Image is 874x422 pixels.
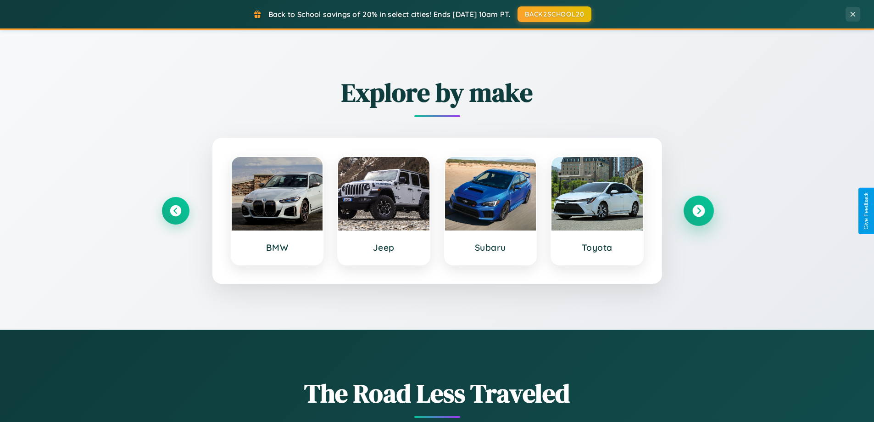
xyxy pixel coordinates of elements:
[863,192,869,230] div: Give Feedback
[454,242,527,253] h3: Subaru
[241,242,314,253] h3: BMW
[162,376,713,411] h1: The Road Less Traveled
[561,242,634,253] h3: Toyota
[347,242,420,253] h3: Jeep
[268,10,511,19] span: Back to School savings of 20% in select cities! Ends [DATE] 10am PT.
[518,6,591,22] button: BACK2SCHOOL20
[162,75,713,110] h2: Explore by make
